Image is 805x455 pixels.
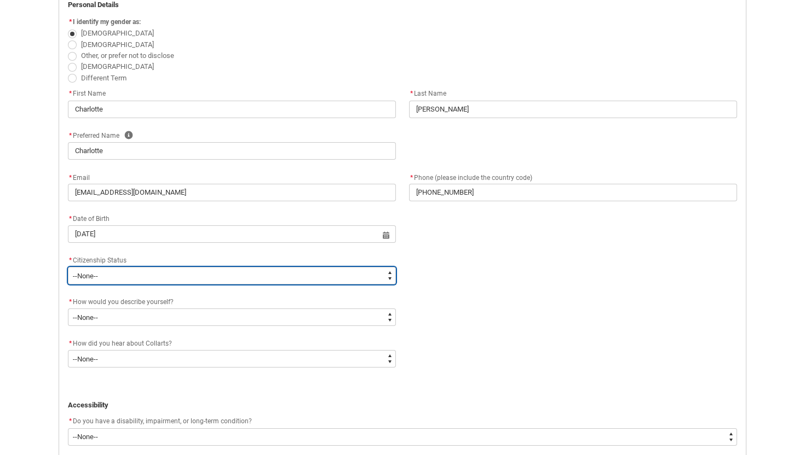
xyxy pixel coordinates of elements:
input: you@example.com [68,184,396,201]
span: [DEMOGRAPHIC_DATA] [81,40,154,49]
span: Preferred Name [68,132,119,139]
abbr: required [69,90,72,97]
abbr: required [69,340,72,347]
abbr: required [410,174,413,182]
span: Last Name [409,90,446,97]
abbr: required [69,215,72,223]
abbr: required [69,132,72,139]
span: I identify my gender as: [73,18,141,26]
abbr: required [69,256,72,264]
abbr: required [69,298,72,306]
span: How did you hear about Collarts? [73,340,172,347]
span: Do you have a disability, impairment, or long-term condition? [73,417,252,425]
strong: Accessibility [68,401,108,409]
abbr: required [410,90,413,97]
span: Other, or prefer not to disclose [81,51,174,60]
span: [DEMOGRAPHIC_DATA] [81,62,154,71]
abbr: required [69,417,72,425]
span: Different Term [81,74,127,82]
label: Email [68,171,94,183]
label: Phone (please include the country code) [409,171,537,183]
span: Date of Birth [68,215,110,223]
abbr: required [69,18,72,26]
input: +61 400 000 000 [409,184,737,201]
span: How would you describe yourself? [73,298,174,306]
span: First Name [68,90,106,97]
abbr: required [69,174,72,182]
strong: Personal Details [68,1,119,9]
span: Citizenship Status [73,256,127,264]
span: [DEMOGRAPHIC_DATA] [81,29,154,37]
